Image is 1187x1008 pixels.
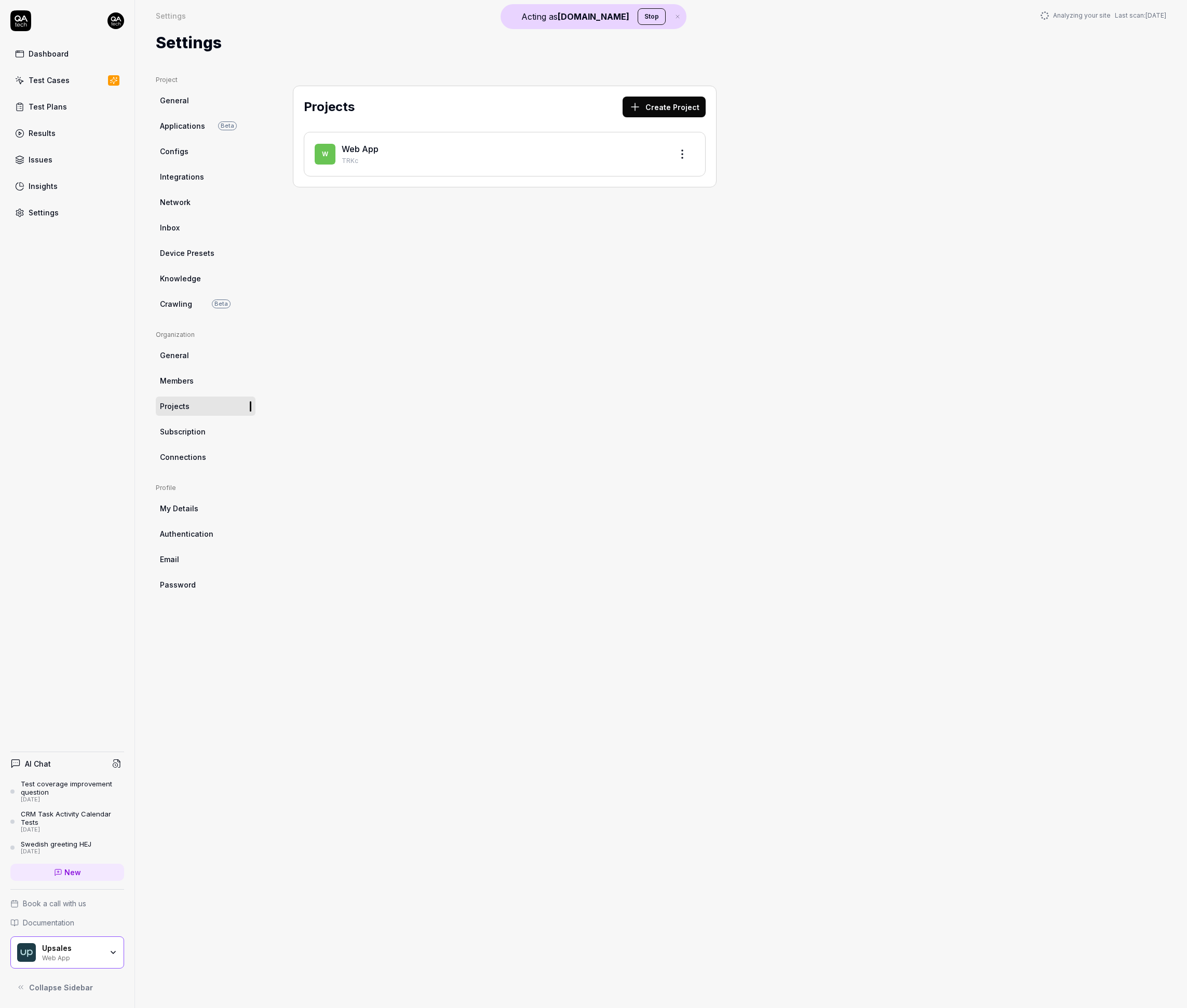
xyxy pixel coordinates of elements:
[10,176,124,196] a: Insights
[160,401,190,412] span: Projects
[10,864,124,881] a: New
[21,848,91,855] div: [DATE]
[10,97,124,117] a: Test Plans
[156,269,255,288] a: Knowledge
[1041,11,1166,20] button: Analyzing your siteLast scan:[DATE]
[212,299,231,308] span: Beta
[160,452,206,462] span: Connections
[156,243,255,263] a: Device Presets
[25,758,51,769] h4: AI Chat
[160,120,205,131] span: Applications
[29,75,70,86] div: Test Cases
[23,898,86,909] span: Book a call with us
[156,524,255,543] a: Authentication
[156,294,255,314] a: CrawlingBeta
[156,31,222,55] h1: Settings
[29,128,56,139] div: Results
[160,426,206,437] span: Subscription
[64,867,81,878] span: New
[156,218,255,237] a: Inbox
[156,422,255,441] a: Subscription
[160,248,214,258] span: Device Presets
[29,154,52,165] div: Issues
[160,528,213,539] span: Authentication
[1145,11,1166,19] time: [DATE]
[156,499,255,518] a: My Details
[160,146,188,157] span: Configs
[21,780,124,797] div: Test coverage improvement question
[10,936,124,969] button: Upsales LogoUpsalesWeb App
[156,447,255,467] a: Connections
[1041,11,1166,20] div: Analyzing your site
[10,780,124,803] a: Test coverage improvement question[DATE]
[156,550,255,569] a: Email
[156,193,255,212] a: Network
[10,44,124,64] a: Dashboard
[623,97,706,117] button: Create Project
[10,123,124,143] a: Results
[29,207,59,218] div: Settings
[160,375,194,386] span: Members
[156,10,186,21] div: Settings
[29,101,67,112] div: Test Plans
[160,298,192,309] span: Crawling
[10,898,124,909] a: Book a call with us
[10,149,124,170] a: Issues
[156,330,255,339] div: Organization
[42,944,102,953] div: Upsales
[29,48,69,59] div: Dashboard
[10,977,124,998] button: Collapse Sidebar
[42,953,102,961] div: Web App
[160,503,198,514] span: My Details
[315,144,335,165] span: W
[156,483,255,493] div: Profile
[342,144,379,154] a: Web App
[10,840,124,855] a: Swedish greeting HEJ[DATE]
[156,142,255,161] a: Configs
[10,202,124,223] a: Settings
[304,98,355,116] h2: Projects
[29,181,58,192] div: Insights
[10,810,124,834] a: CRM Task Activity Calendar Tests[DATE]
[160,95,189,106] span: General
[160,222,180,233] span: Inbox
[156,397,255,416] a: Projects
[638,8,666,25] button: Stop
[342,156,664,166] p: TRKc
[29,982,93,993] span: Collapse Sidebar
[156,575,255,594] a: Password
[1115,11,1166,20] span: Last scan:
[160,197,191,208] span: Network
[107,12,124,29] img: 7ccf6c19-61ad-4a6c-8811-018b02a1b829.jpg
[160,171,204,182] span: Integrations
[21,810,124,827] div: CRM Task Activity Calendar Tests
[156,116,255,135] a: ApplicationsBeta
[21,826,124,834] div: [DATE]
[10,70,124,90] a: Test Cases
[218,121,237,130] span: Beta
[156,75,255,85] div: Project
[156,346,255,365] a: General
[10,917,124,928] a: Documentation
[23,917,74,928] span: Documentation
[21,840,91,848] div: Swedish greeting HEJ
[160,554,179,565] span: Email
[160,350,189,361] span: General
[156,371,255,390] a: Members
[160,273,201,284] span: Knowledge
[17,943,36,962] img: Upsales Logo
[160,579,196,590] span: Password
[156,167,255,186] a: Integrations
[156,91,255,110] a: General
[21,796,124,803] div: [DATE]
